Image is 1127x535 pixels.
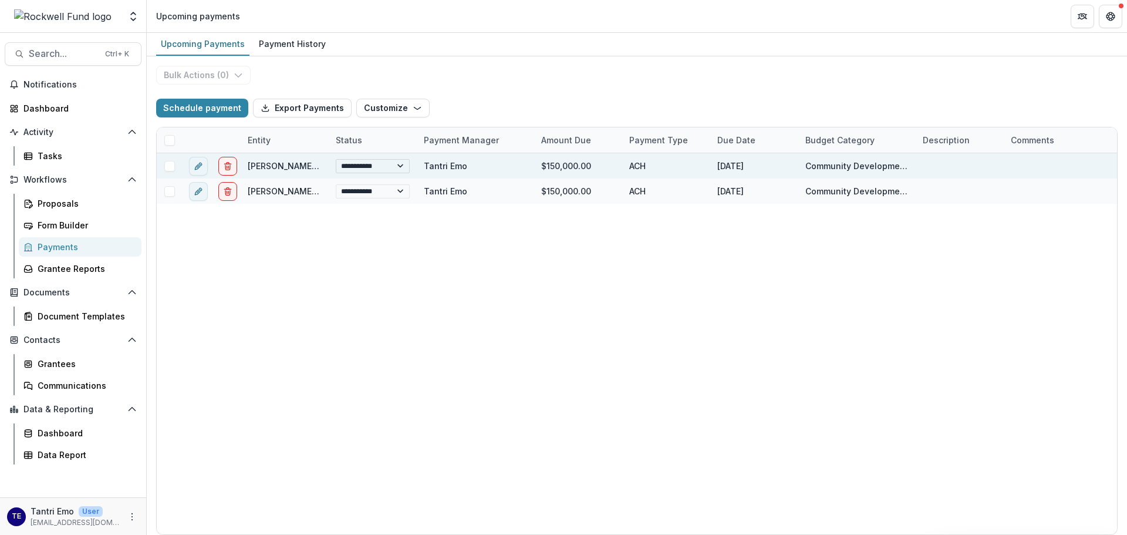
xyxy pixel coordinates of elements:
[31,505,74,517] p: Tantri Emo
[5,283,141,302] button: Open Documents
[14,9,112,23] img: Rockwell Fund logo
[1004,127,1092,153] div: Comments
[23,288,123,298] span: Documents
[38,449,132,461] div: Data Report
[5,170,141,189] button: Open Workflows
[916,127,1004,153] div: Description
[23,405,123,415] span: Data & Reporting
[534,134,598,146] div: Amount Due
[218,182,237,201] button: delete
[38,241,132,253] div: Payments
[622,127,710,153] div: Payment Type
[1004,134,1061,146] div: Comments
[5,99,141,118] a: Dashboard
[5,331,141,349] button: Open Contacts
[534,127,622,153] div: Amount Due
[12,513,21,520] div: Tantri Emo
[417,127,534,153] div: Payment Manager
[710,127,798,153] div: Due Date
[38,427,132,439] div: Dashboard
[248,161,480,171] a: [PERSON_NAME] Institute for Legal and Social Policy Inc.
[38,219,132,231] div: Form Builder
[19,259,141,278] a: Grantee Reports
[19,146,141,166] a: Tasks
[424,185,467,197] div: Tantri Emo
[805,160,909,172] div: Community Development Docket
[1099,5,1122,28] button: Get Help
[156,33,249,56] a: Upcoming Payments
[38,263,132,275] div: Grantee Reports
[19,354,141,374] a: Grantees
[5,75,141,94] button: Notifications
[329,134,369,146] div: Status
[125,5,141,28] button: Open entity switcher
[23,175,123,185] span: Workflows
[189,182,208,201] button: edit
[710,153,798,179] div: [DATE]
[622,153,710,179] div: ACH
[31,517,120,528] p: [EMAIL_ADDRESS][DOMAIN_NAME]
[710,179,798,204] div: [DATE]
[38,358,132,370] div: Grantees
[19,237,141,257] a: Payments
[805,185,909,197] div: Community Development Docket
[79,506,103,517] p: User
[23,80,137,90] span: Notifications
[125,510,139,524] button: More
[29,48,98,59] span: Search...
[151,8,245,25] nav: breadcrumb
[329,127,417,153] div: Status
[156,35,249,52] div: Upcoming Payments
[798,127,916,153] div: Budget Category
[254,35,330,52] div: Payment History
[241,134,278,146] div: Entity
[356,99,430,117] button: Customize
[622,179,710,204] div: ACH
[19,445,141,465] a: Data Report
[19,376,141,395] a: Communications
[241,127,329,153] div: Entity
[19,307,141,326] a: Document Templates
[23,102,132,115] div: Dashboard
[23,335,123,345] span: Contacts
[38,150,132,162] div: Tasks
[534,153,622,179] div: $150,000.00
[916,134,977,146] div: Description
[38,310,132,322] div: Document Templates
[218,157,237,176] button: delete
[5,400,141,419] button: Open Data & Reporting
[38,197,132,210] div: Proposals
[19,216,141,235] a: Form Builder
[19,423,141,443] a: Dashboard
[38,379,132,392] div: Communications
[19,194,141,213] a: Proposals
[710,134,762,146] div: Due Date
[156,66,251,85] button: Bulk Actions (0)
[424,160,467,172] div: Tantri Emo
[5,123,141,142] button: Open Activity
[417,134,506,146] div: Payment Manager
[248,186,480,196] a: [PERSON_NAME] Institute for Legal and Social Policy Inc.
[254,33,330,56] a: Payment History
[23,127,123,137] span: Activity
[622,134,695,146] div: Payment Type
[189,157,208,176] button: edit
[534,179,622,204] div: $150,000.00
[798,134,882,146] div: Budget Category
[1071,5,1094,28] button: Partners
[156,10,240,22] div: Upcoming payments
[253,99,352,117] button: Export Payments
[5,42,141,66] button: Search...
[103,48,131,60] div: Ctrl + K
[156,99,248,117] button: Schedule payment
